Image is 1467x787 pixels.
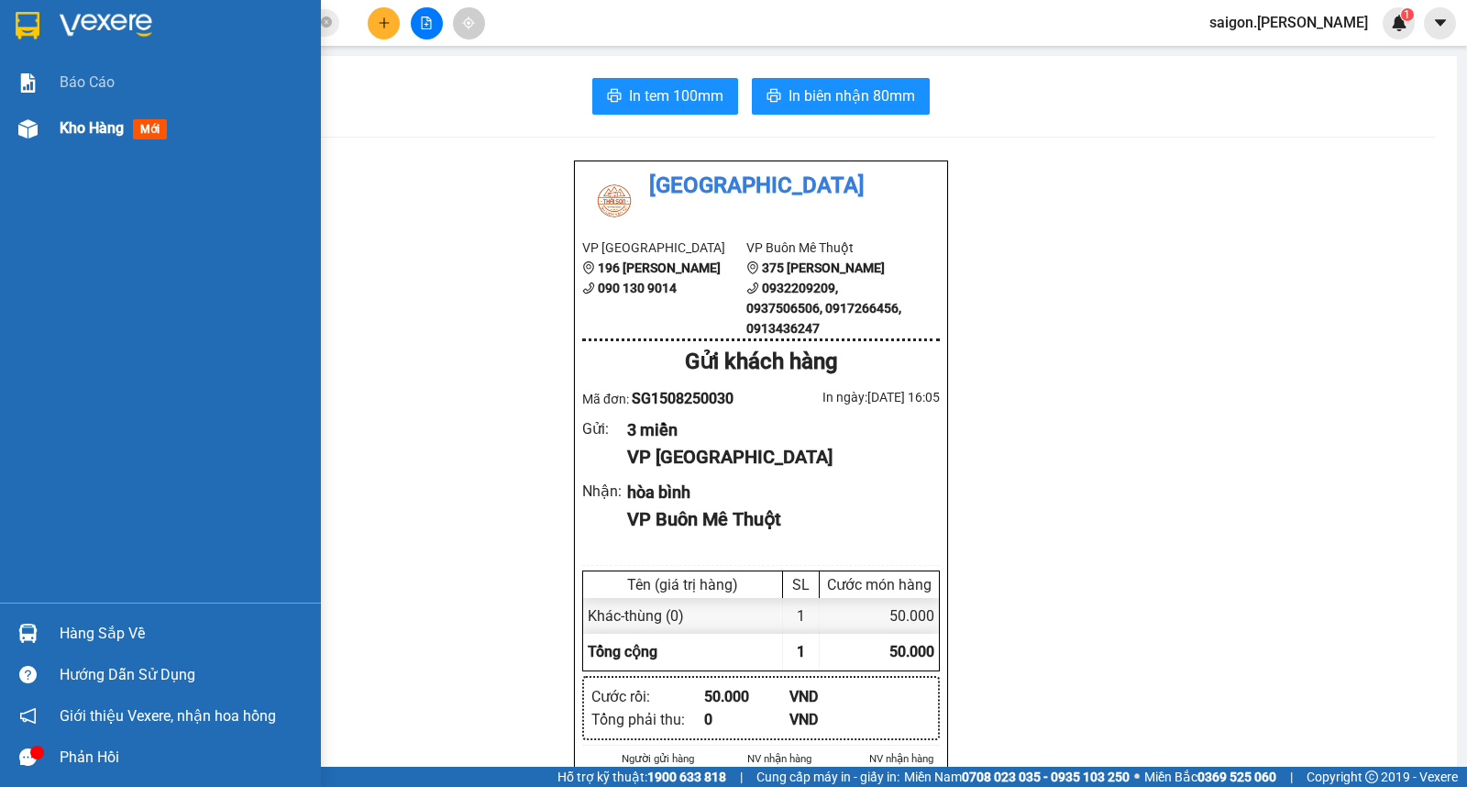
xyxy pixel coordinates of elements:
[582,261,595,274] span: environment
[588,607,684,625] span: Khác - thùng (0)
[746,281,901,336] b: 0932209209, 0937506506, 0917266456, 0913436247
[627,443,925,471] div: VP [GEOGRAPHIC_DATA]
[704,708,789,731] div: 0
[783,598,820,634] div: 1
[321,15,332,32] span: close-circle
[746,261,759,274] span: environment
[1290,767,1293,787] span: |
[18,119,38,139] img: warehouse-icon
[788,576,814,593] div: SL
[18,624,38,643] img: warehouse-icon
[1134,773,1140,781] span: ⚪️
[789,685,875,708] div: VND
[746,282,759,294] span: phone
[598,260,721,275] b: 196 [PERSON_NAME]
[582,417,627,440] div: Gửi :
[607,88,622,105] span: printer
[962,770,1130,784] strong: 0708 023 035 - 0935 103 250
[820,598,939,634] div: 50.000
[582,238,746,258] li: VP [GEOGRAPHIC_DATA]
[756,767,899,787] span: Cung cấp máy in - giấy in:
[627,505,925,534] div: VP Buôn Mê Thuột
[19,666,37,683] span: question-circle
[1404,8,1410,21] span: 1
[582,169,940,204] li: [GEOGRAPHIC_DATA]
[133,119,167,139] span: mới
[789,84,915,107] span: In biên nhận 80mm
[1424,7,1456,39] button: caret-down
[1195,11,1383,34] span: saigon.[PERSON_NAME]
[740,767,743,787] span: |
[60,704,276,727] span: Giới thiệu Vexere, nhận hoa hồng
[619,750,697,783] li: Người gửi hàng xác nhận
[9,9,73,73] img: logo.jpg
[1365,770,1378,783] span: copyright
[824,576,934,593] div: Cước món hàng
[582,387,761,410] div: Mã đơn:
[592,78,738,115] button: printerIn tem 100mm
[557,767,726,787] span: Hỗ trợ kỹ thuật:
[453,7,485,39] button: aim
[411,7,443,39] button: file-add
[582,169,646,233] img: logo.jpg
[60,661,307,689] div: Hướng dẫn sử dụng
[582,345,940,380] div: Gửi khách hàng
[862,750,940,767] li: NV nhận hàng
[1144,767,1276,787] span: Miền Bắc
[632,390,733,407] span: SG1508250030
[321,17,332,28] span: close-circle
[18,73,38,93] img: solution-icon
[797,643,805,660] span: 1
[378,17,391,29] span: plus
[746,238,910,258] li: VP Buôn Mê Thuột
[741,750,819,767] li: NV nhận hàng
[598,281,677,295] b: 090 130 9014
[1197,770,1276,784] strong: 0369 525 060
[60,620,307,648] div: Hàng sắp về
[9,129,127,190] li: VP [GEOGRAPHIC_DATA]
[904,767,1130,787] span: Miền Nam
[60,119,124,137] span: Kho hàng
[462,17,475,29] span: aim
[1401,8,1414,21] sup: 1
[1391,15,1407,31] img: icon-new-feature
[60,71,115,94] span: Báo cáo
[1432,15,1449,31] span: caret-down
[591,708,704,731] div: Tổng phải thu :
[789,708,875,731] div: VND
[591,685,704,708] div: Cước rồi :
[420,17,433,29] span: file-add
[629,84,723,107] span: In tem 100mm
[761,387,940,407] div: In ngày: [DATE] 16:05
[704,685,789,708] div: 50.000
[889,643,934,660] span: 50.000
[588,643,657,660] span: Tổng cộng
[762,260,885,275] b: 375 [PERSON_NAME]
[627,417,925,443] div: 3 miền
[767,88,781,105] span: printer
[627,480,925,505] div: hòa bình
[127,129,244,150] li: VP Buôn Mê Thuột
[19,707,37,725] span: notification
[16,12,39,39] img: logo-vxr
[582,282,595,294] span: phone
[19,748,37,766] span: message
[9,9,266,108] li: [GEOGRAPHIC_DATA]
[588,576,778,593] div: Tên (giá trị hàng)
[368,7,400,39] button: plus
[582,480,627,503] div: Nhận :
[647,770,726,784] strong: 1900 633 818
[60,744,307,771] div: Phản hồi
[752,78,930,115] button: printerIn biên nhận 80mm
